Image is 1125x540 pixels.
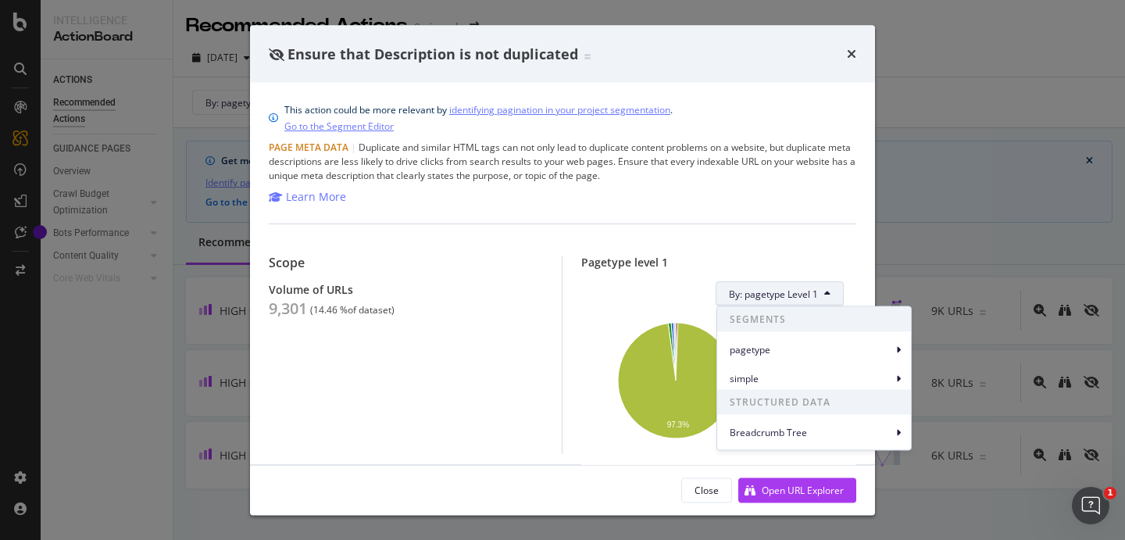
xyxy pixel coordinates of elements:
span: STRUCTURED DATA [717,390,911,415]
span: | [351,141,356,154]
span: Page Meta Data [269,141,348,154]
div: Pagetype level 1 [581,256,856,269]
div: 9,301 [269,299,307,318]
div: Volume of URLs [269,283,543,296]
a: identifying pagination in your project segmentation [449,102,670,118]
div: Duplicate and similar HTML tags can not only lead to duplicate content problems on a website, but... [269,141,856,183]
div: info banner [269,102,856,134]
span: pagetype [730,342,892,356]
div: Close [695,483,719,496]
span: 1 [1104,487,1116,499]
span: SEGMENTS [717,307,911,332]
button: By: pagetype Level 1 [716,281,844,306]
img: Equal [584,54,591,59]
div: eye-slash [269,48,284,60]
span: simple [730,371,892,385]
a: Go to the Segment Editor [284,118,394,134]
a: Learn More [269,189,346,205]
div: This action could be more relevant by . [284,102,673,134]
text: 97.3% [667,420,689,429]
div: Learn More [286,189,346,205]
span: By: pagetype Level 1 [729,287,818,300]
button: Close [681,477,732,502]
div: times [847,44,856,64]
iframe: Intercom live chat [1072,487,1109,524]
svg: A chart. [594,319,844,442]
span: Ensure that Description is not duplicated [287,44,578,63]
div: Scope [269,256,543,270]
div: ( 14.46 % of dataset ) [310,305,395,316]
div: Open URL Explorer [762,483,844,496]
div: modal [250,25,875,515]
span: Breadcrumb Tree [730,425,892,439]
button: Open URL Explorer [738,477,856,502]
